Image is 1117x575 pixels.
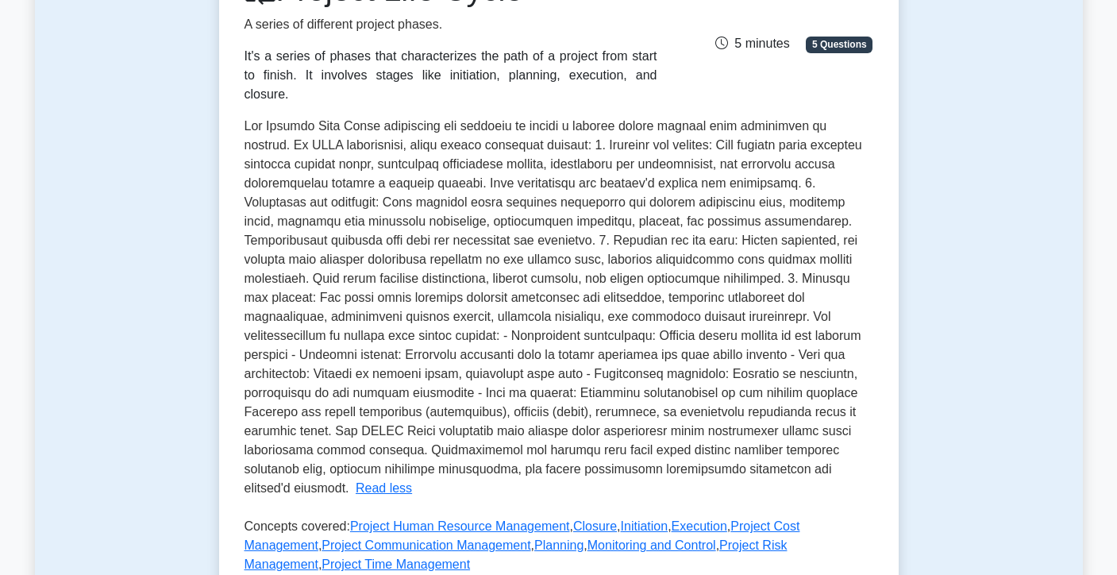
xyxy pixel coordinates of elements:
[322,558,470,571] a: Project Time Management
[245,15,657,34] p: A series of different project phases.
[245,519,800,552] a: Project Cost Management
[356,479,412,498] button: Read less
[672,519,727,533] a: Execution
[322,538,530,552] a: Project Communication Management
[245,119,862,495] span: Lor Ipsumdo Sita Conse adipiscing eli seddoeiu te incidi u laboree dolore magnaal enim adminimven...
[245,47,657,104] div: It's a series of phases that characterizes the path of a project from start to finish. It involve...
[715,37,789,50] span: 5 minutes
[621,519,668,533] a: Initiation
[573,519,617,533] a: Closure
[534,538,584,552] a: Planning
[806,37,872,52] span: 5 Questions
[350,519,570,533] a: Project Human Resource Management
[587,538,716,552] a: Monitoring and Control
[245,538,788,571] a: Project Risk Management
